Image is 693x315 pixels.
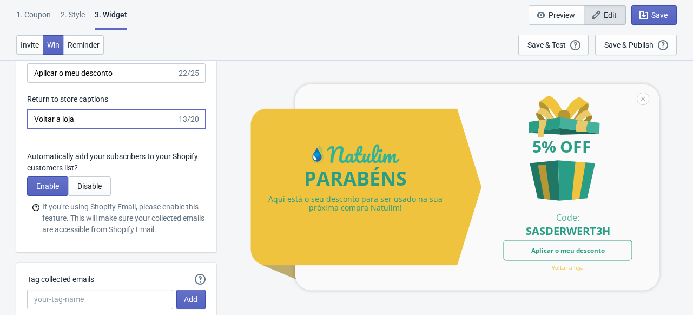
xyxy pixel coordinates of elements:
div: 1. Coupon [16,9,51,28]
input: your-tag-name [27,290,173,309]
button: Enable [27,176,68,196]
span: Enable [36,182,59,191]
button: Win [43,35,64,55]
button: Save & Publish [595,35,677,55]
span: Disable [77,182,102,191]
label: Return to store captions [27,94,108,104]
button: Preview [529,5,584,25]
div: 2 . Style [61,9,85,28]
button: Save [631,5,677,25]
span: Invite [21,41,39,49]
label: Tag collected emails [27,274,94,285]
span: If you're using Shopify Email, please enable this feature. This will make sure your collected ema... [42,201,206,235]
span: Win [47,41,60,49]
div: Save & Publish [604,41,654,49]
button: Add [176,290,206,309]
button: Invite [16,35,43,55]
button: Edit [584,5,626,25]
div: Save & Test [527,41,566,49]
span: Edit [604,11,617,19]
button: Disable [68,176,111,196]
span: Save [651,11,668,19]
span: Add [184,295,197,304]
span: Reminder [68,41,100,49]
span: Preview [549,11,575,19]
button: Reminder [63,35,104,55]
button: Save & Test [518,35,589,55]
p: Automatically add your subscribers to your Shopify customers list? [27,151,206,174]
div: 3. Widget [95,9,127,30]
